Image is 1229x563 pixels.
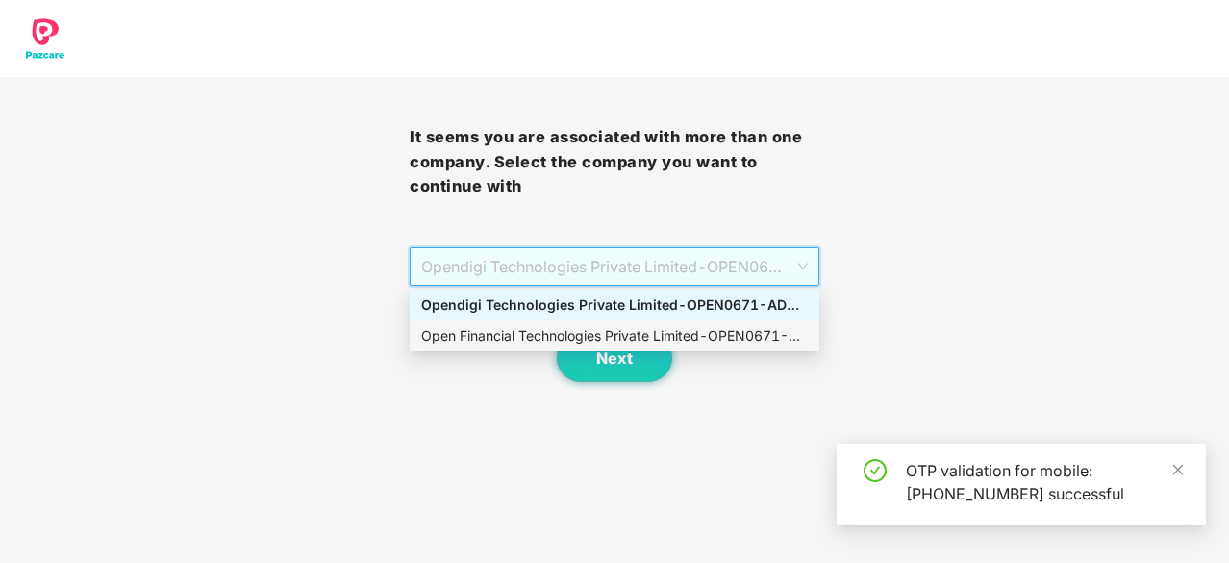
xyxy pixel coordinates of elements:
[906,459,1183,505] div: OTP validation for mobile: [PHONE_NUMBER] successful
[596,349,633,368] span: Next
[864,459,887,482] span: check-circle
[410,125,819,199] h3: It seems you are associated with more than one company. Select the company you want to continue with
[557,334,672,382] button: Next
[421,248,808,285] span: Opendigi Technologies Private Limited - OPEN0671 - ADMIN
[421,325,808,346] div: Open Financial Technologies Private Limited - OPEN0671 - ADMIN
[1171,463,1185,476] span: close
[421,294,808,316] div: Opendigi Technologies Private Limited - OPEN0671 - ADMIN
